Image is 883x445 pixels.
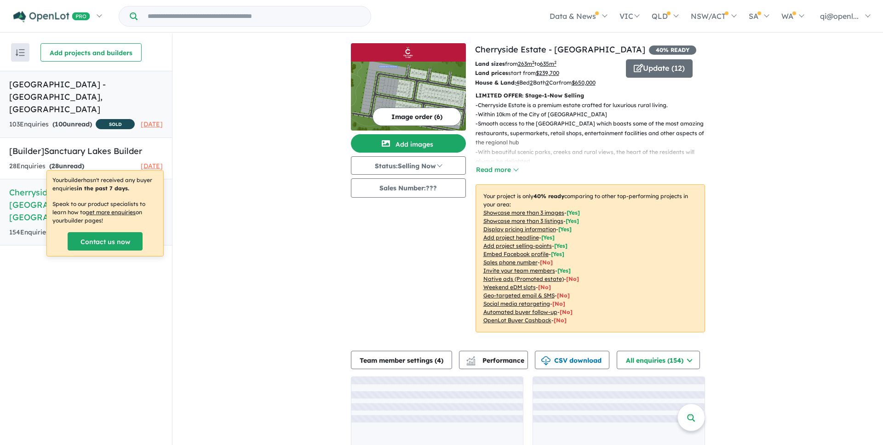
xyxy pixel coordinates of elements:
p: - Within 10km of the City of [GEOGRAPHIC_DATA] [476,110,712,119]
u: Native ads (Promoted estate) [483,275,564,282]
button: Team member settings (4) [351,351,452,369]
img: line-chart.svg [466,356,475,361]
strong: ( unread) [52,120,92,128]
span: [DATE] [141,120,163,128]
span: [ Yes ] [554,242,568,249]
u: Automated buyer follow-up [483,308,557,315]
u: Social media retargeting [483,300,550,307]
button: Image order (6) [373,108,461,126]
span: [ Yes ] [551,251,564,257]
p: Your project is only comparing to other top-performing projects in your area: - - - - - - - - - -... [476,184,705,332]
img: Openlot PRO Logo White [13,11,90,23]
span: [No] [552,300,565,307]
span: SOLD [96,119,135,129]
u: $ 650,000 [572,79,596,86]
b: Land sizes [475,60,505,67]
h5: Cherryside Estate - [GEOGRAPHIC_DATA] , [GEOGRAPHIC_DATA] [9,186,163,223]
b: 40 % ready [533,193,564,200]
button: All enquiries (154) [617,351,700,369]
p: Bed Bath Car from [475,78,619,87]
span: [No] [538,284,551,291]
span: 40 % READY [649,46,696,55]
img: sort.svg [16,49,25,56]
img: download icon [541,356,550,365]
b: in the past 7 days. [77,185,129,192]
u: Showcase more than 3 listings [483,217,563,224]
u: get more enquiries [86,209,136,216]
u: Embed Facebook profile [483,251,549,257]
p: Your builder hasn't received any buyer enquiries [52,176,158,193]
h5: [Builder] Sanctuary Lakes Builder [9,145,163,157]
input: Try estate name, suburb, builder or developer [139,6,369,26]
span: [ Yes ] [566,217,579,224]
button: Add images [351,134,466,153]
u: Weekend eDM slots [483,284,536,291]
span: [No] [566,275,579,282]
div: 28 Enquir ies [9,161,84,172]
p: - Cherryside Estate is a premium estate crafted for luxurious rural living. [476,101,712,110]
u: Showcase more than 3 images [483,209,564,216]
div: 154 Enquir ies [9,227,137,238]
button: Add projects and builders [40,43,142,62]
span: [ Yes ] [567,209,580,216]
u: Geo-targeted email & SMS [483,292,555,299]
u: OpenLot Buyer Cashback [483,317,551,324]
p: from [475,59,619,68]
span: 4 [437,356,441,365]
div: 103 Enquir ies [9,119,135,131]
p: - Smooth access to the [GEOGRAPHIC_DATA] which boasts some of the most amazing restaurants, super... [476,119,712,147]
p: LIMITED OFFER: Stage-1-Now Selling [476,91,705,100]
p: Speak to our product specialists to learn how to on your builder pages ! [52,200,158,225]
strong: ( unread) [49,162,84,170]
button: Sales Number:??? [351,178,466,198]
b: House & Land: [475,79,516,86]
span: 28 [52,162,59,170]
span: [No] [560,308,573,315]
img: Cherryside Estate - Smythes Creek Logo [355,47,462,58]
a: Contact us now [68,232,143,251]
p: - With beautiful scenic parks, creeks and rural views, the heart of the residents will always be ... [476,148,712,166]
b: Land prices [475,69,508,76]
u: 2 [546,79,549,86]
u: Add project headline [483,234,539,241]
img: Cherryside Estate - Smythes Creek [351,62,466,131]
u: Display pricing information [483,226,556,233]
span: [No] [557,292,570,299]
span: [ Yes ] [557,267,571,274]
span: to [534,60,556,67]
button: CSV download [535,351,609,369]
button: Update (12) [626,59,693,78]
u: 263 m [518,60,534,67]
sup: 2 [554,60,556,65]
span: [ Yes ] [558,226,572,233]
span: qi@openl... [820,11,859,21]
a: Cherryside Estate - Smythes Creek LogoCherryside Estate - Smythes Creek [351,43,466,131]
a: Cherryside Estate - [GEOGRAPHIC_DATA] [475,44,645,55]
p: start from [475,68,619,78]
button: Performance [459,351,528,369]
button: Status:Selling Now [351,156,466,175]
u: Invite your team members [483,267,555,274]
img: bar-chart.svg [466,359,476,365]
span: 100 [55,120,67,128]
span: [DATE] [141,162,163,170]
u: 4 [516,79,519,86]
u: 2 [530,79,533,86]
span: [ No ] [540,259,553,266]
span: [No] [554,317,567,324]
button: Read more [476,165,519,175]
u: $ 239,700 [536,69,559,76]
u: 635 m [540,60,556,67]
sup: 2 [532,60,534,65]
span: [ Yes ] [541,234,555,241]
h5: [GEOGRAPHIC_DATA] - [GEOGRAPHIC_DATA] , [GEOGRAPHIC_DATA] [9,78,163,115]
u: Add project selling-points [483,242,552,249]
u: Sales phone number [483,259,538,266]
span: Performance [468,356,524,365]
